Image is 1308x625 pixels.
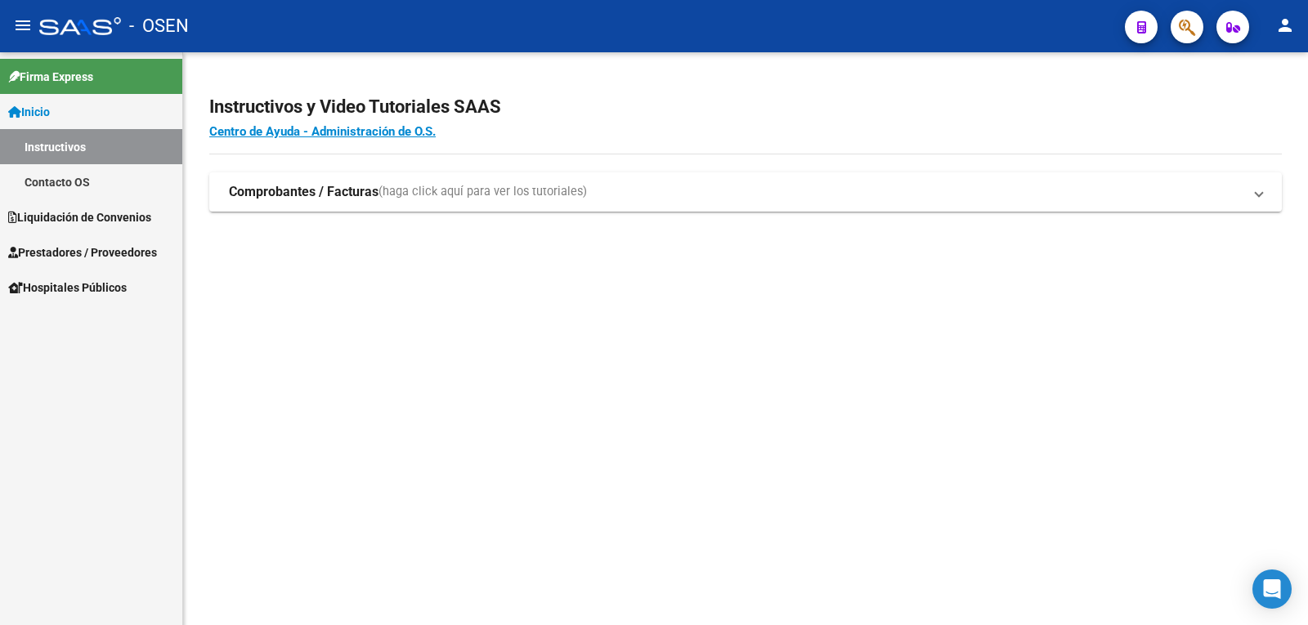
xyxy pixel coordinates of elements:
span: Inicio [8,103,50,121]
mat-icon: menu [13,16,33,35]
h2: Instructivos y Video Tutoriales SAAS [209,92,1282,123]
mat-icon: person [1275,16,1295,35]
span: Hospitales Públicos [8,279,127,297]
span: Liquidación de Convenios [8,208,151,226]
span: - OSEN [129,8,189,44]
div: Open Intercom Messenger [1252,569,1292,609]
a: Centro de Ayuda - Administración de O.S. [209,124,436,139]
span: Prestadores / Proveedores [8,243,157,261]
strong: Comprobantes / Facturas [229,183,379,201]
span: (haga click aquí para ver los tutoriales) [379,183,587,201]
mat-expansion-panel-header: Comprobantes / Facturas(haga click aquí para ver los tutoriales) [209,172,1282,212]
span: Firma Express [8,68,93,86]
